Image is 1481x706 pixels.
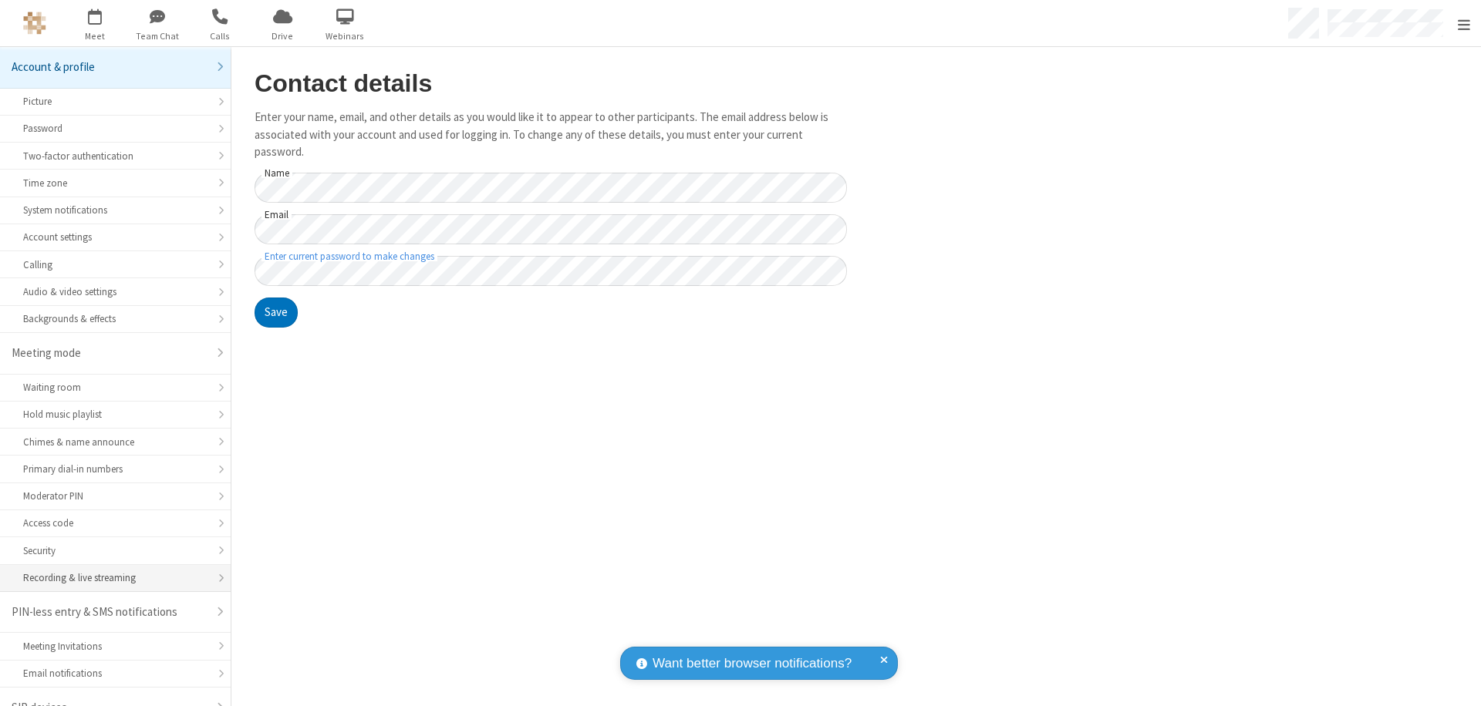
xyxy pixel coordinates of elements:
[23,435,207,449] div: Chimes & name announce
[23,121,207,136] div: Password
[23,149,207,163] div: Two-factor authentication
[23,176,207,190] div: Time zone
[23,570,207,585] div: Recording & live streaming
[23,380,207,395] div: Waiting room
[255,109,847,161] p: Enter your name, email, and other details as you would like it to appear to other participants. T...
[23,311,207,326] div: Backgrounds & effects
[23,639,207,654] div: Meeting Invitations
[255,214,847,244] input: Email
[23,12,46,35] img: QA Selenium DO NOT DELETE OR CHANGE
[23,284,207,299] div: Audio & video settings
[12,603,207,621] div: PIN-less entry & SMS notifications
[255,70,847,97] h2: Contact details
[23,489,207,503] div: Moderator PIN
[254,29,312,43] span: Drive
[129,29,187,43] span: Team Chat
[255,173,847,203] input: Name
[12,59,207,76] div: Account & profile
[23,462,207,476] div: Primary dial-in numbers
[23,666,207,681] div: Email notifications
[653,654,852,674] span: Want better browser notifications?
[12,345,207,362] div: Meeting mode
[23,257,207,272] div: Calling
[23,516,207,530] div: Access code
[23,203,207,217] div: System notifications
[23,94,207,109] div: Picture
[255,298,298,328] button: Save
[23,543,207,558] div: Security
[23,230,207,244] div: Account settings
[316,29,374,43] span: Webinars
[191,29,249,43] span: Calls
[66,29,124,43] span: Meet
[255,256,847,286] input: Enter current password to make changes
[23,407,207,422] div: Hold music playlist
